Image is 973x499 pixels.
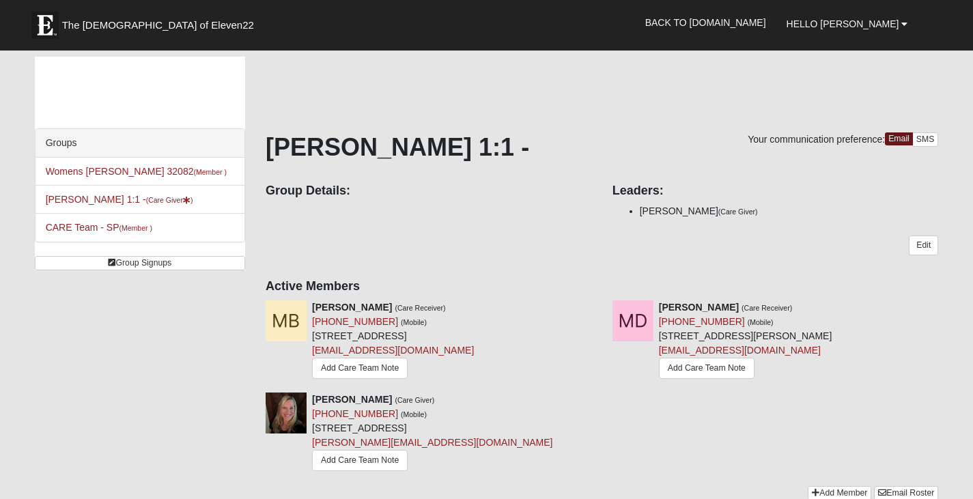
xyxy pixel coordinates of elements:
[885,132,913,145] a: Email
[312,394,392,405] strong: [PERSON_NAME]
[312,393,552,476] div: [STREET_ADDRESS]
[266,279,938,294] h4: Active Members
[119,224,152,232] small: (Member )
[312,408,398,419] a: [PHONE_NUMBER]
[312,450,408,471] a: Add Care Team Note
[193,168,226,176] small: (Member )
[659,302,739,313] strong: [PERSON_NAME]
[146,196,193,204] small: (Care Giver )
[401,318,427,326] small: (Mobile)
[266,184,592,199] h4: Group Details:
[659,358,755,379] a: Add Care Team Note
[748,134,885,145] span: Your communication preference:
[35,256,245,270] a: Group Signups
[776,7,918,41] a: Hello [PERSON_NAME]
[31,12,59,39] img: Eleven22 logo
[312,345,474,356] a: [EMAIL_ADDRESS][DOMAIN_NAME]
[659,345,821,356] a: [EMAIL_ADDRESS][DOMAIN_NAME]
[612,184,939,199] h4: Leaders:
[659,300,832,382] div: [STREET_ADDRESS][PERSON_NAME]
[46,166,227,177] a: Womens [PERSON_NAME] 32082(Member )
[395,396,434,404] small: (Care Giver)
[718,208,758,216] small: (Care Giver)
[312,358,408,379] a: Add Care Team Note
[787,18,899,29] span: Hello [PERSON_NAME]
[912,132,939,147] a: SMS
[46,194,193,205] a: [PERSON_NAME] 1:1 -(Care Giver)
[312,300,474,382] div: [STREET_ADDRESS]
[312,437,552,448] a: [PERSON_NAME][EMAIL_ADDRESS][DOMAIN_NAME]
[395,304,445,312] small: (Care Receiver)
[748,318,774,326] small: (Mobile)
[266,132,938,162] h1: [PERSON_NAME] 1:1 -
[640,204,939,218] li: [PERSON_NAME]
[312,316,398,327] a: [PHONE_NUMBER]
[62,18,254,32] span: The [DEMOGRAPHIC_DATA] of Eleven22
[401,410,427,418] small: (Mobile)
[659,316,745,327] a: [PHONE_NUMBER]
[742,304,792,312] small: (Care Receiver)
[25,5,298,39] a: The [DEMOGRAPHIC_DATA] of Eleven22
[312,302,392,313] strong: [PERSON_NAME]
[36,129,244,158] div: Groups
[46,222,152,233] a: CARE Team - SP(Member )
[635,5,776,40] a: Back to [DOMAIN_NAME]
[909,236,938,255] a: Edit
